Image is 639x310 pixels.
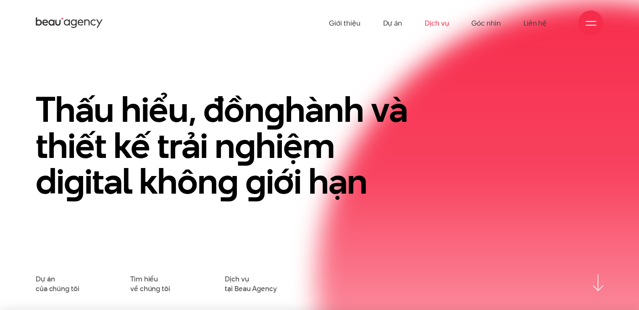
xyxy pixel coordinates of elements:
[218,157,238,206] en: g
[235,121,255,170] en: g
[130,274,170,293] a: Tìm hiểuvề chúng tôi
[245,157,266,206] en: g
[36,92,410,200] h1: Thấu hiểu, đồn hành và thiết kế trải n hiệm di ital khôn iới hạn
[36,274,79,293] a: Dự áncủa chúng tôi
[64,157,84,206] en: g
[264,85,285,134] en: g
[225,274,276,293] a: Dịch vụtại Beau Agency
